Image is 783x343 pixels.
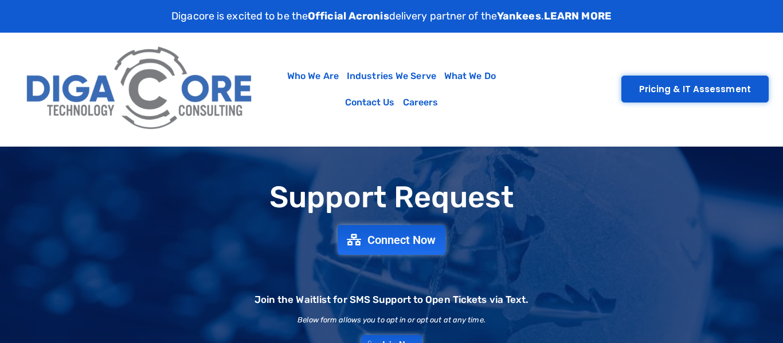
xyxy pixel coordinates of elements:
a: Pricing & IT Assessment [621,76,769,102]
a: Connect Now [338,225,445,255]
strong: Yankees [497,10,541,22]
p: Digacore is excited to be the delivery partner of the . [171,9,612,24]
a: Industries We Serve [343,63,440,89]
a: Careers [399,89,443,116]
img: Digacore Logo [20,38,260,140]
span: Connect Now [367,234,436,246]
a: Contact Us [341,89,399,116]
h2: Join the Waitlist for SMS Support to Open Tickets via Text. [255,295,529,305]
a: What We Do [440,63,500,89]
h2: Below form allows you to opt in or opt out at any time. [297,316,486,324]
a: Who We Are [283,63,343,89]
a: LEARN MORE [544,10,612,22]
h1: Support Request [6,181,777,214]
span: Pricing & IT Assessment [639,85,751,93]
nav: Menu [266,63,518,116]
strong: Official Acronis [308,10,389,22]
